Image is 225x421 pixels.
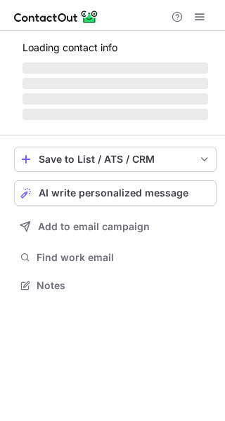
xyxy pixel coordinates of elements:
button: save-profile-one-click [14,147,217,172]
button: Find work email [14,248,217,267]
span: ‌ [22,78,208,89]
button: Notes [14,276,217,295]
span: ‌ [22,62,208,74]
p: Loading contact info [22,42,208,53]
span: Add to email campaign [38,221,150,232]
span: Notes [37,279,211,292]
span: Find work email [37,251,211,264]
span: AI write personalized message [39,187,188,199]
button: AI write personalized message [14,180,217,206]
span: ‌ [22,109,208,120]
div: Save to List / ATS / CRM [39,154,192,165]
img: ContactOut v5.3.10 [14,8,98,25]
button: Add to email campaign [14,214,217,239]
span: ‌ [22,93,208,105]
